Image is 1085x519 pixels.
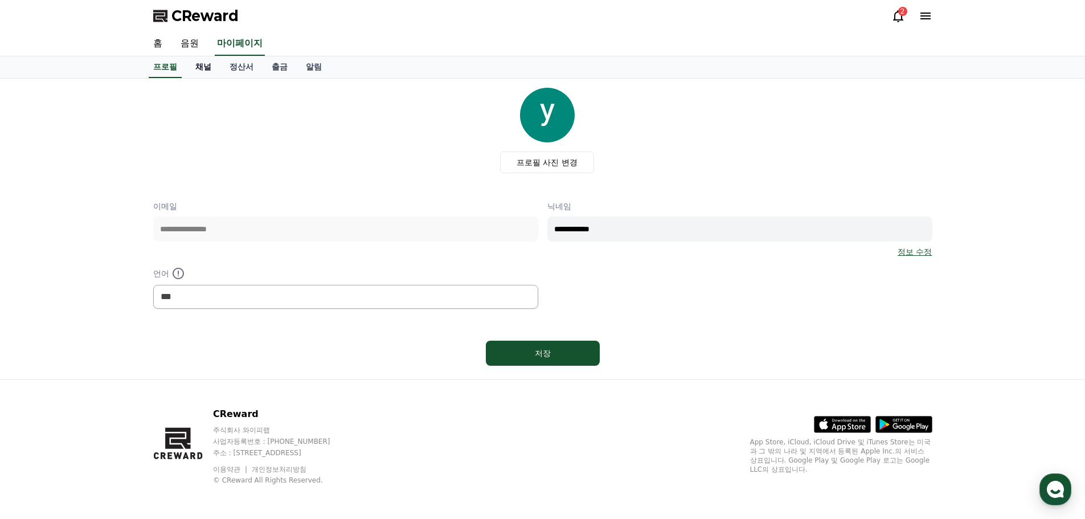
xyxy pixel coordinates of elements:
a: 홈 [144,32,171,56]
a: 마이페이지 [215,32,265,56]
span: 대화 [104,379,118,388]
a: 정산서 [220,56,263,78]
p: © CReward All Rights Reserved. [213,476,352,485]
p: App Store, iCloud, iCloud Drive 및 iTunes Store는 미국과 그 밖의 나라 및 지역에서 등록된 Apple Inc.의 서비스 상표입니다. Goo... [750,438,932,474]
img: profile_image [520,88,575,142]
a: 이용약관 [213,465,249,473]
div: 2 [898,7,907,16]
a: 프로필 [149,56,182,78]
a: 대화 [75,361,147,390]
p: 사업자등록번호 : [PHONE_NUMBER] [213,437,352,446]
a: 알림 [297,56,331,78]
p: 닉네임 [547,201,932,212]
span: 설정 [176,378,190,387]
a: 2 [891,9,905,23]
p: 이메일 [153,201,538,212]
span: CReward [171,7,239,25]
label: 프로필 사진 변경 [500,152,594,173]
a: 채널 [186,56,220,78]
p: 언어 [153,267,538,280]
a: 설정 [147,361,219,390]
a: 홈 [3,361,75,390]
p: CReward [213,407,352,421]
button: 저장 [486,341,600,366]
span: 홈 [36,378,43,387]
p: 주소 : [STREET_ADDRESS] [213,448,352,457]
div: 저장 [509,348,577,359]
a: 출금 [263,56,297,78]
a: 개인정보처리방침 [252,465,306,473]
a: 음원 [171,32,208,56]
a: CReward [153,7,239,25]
p: 주식회사 와이피랩 [213,426,352,435]
a: 정보 수정 [898,246,932,258]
